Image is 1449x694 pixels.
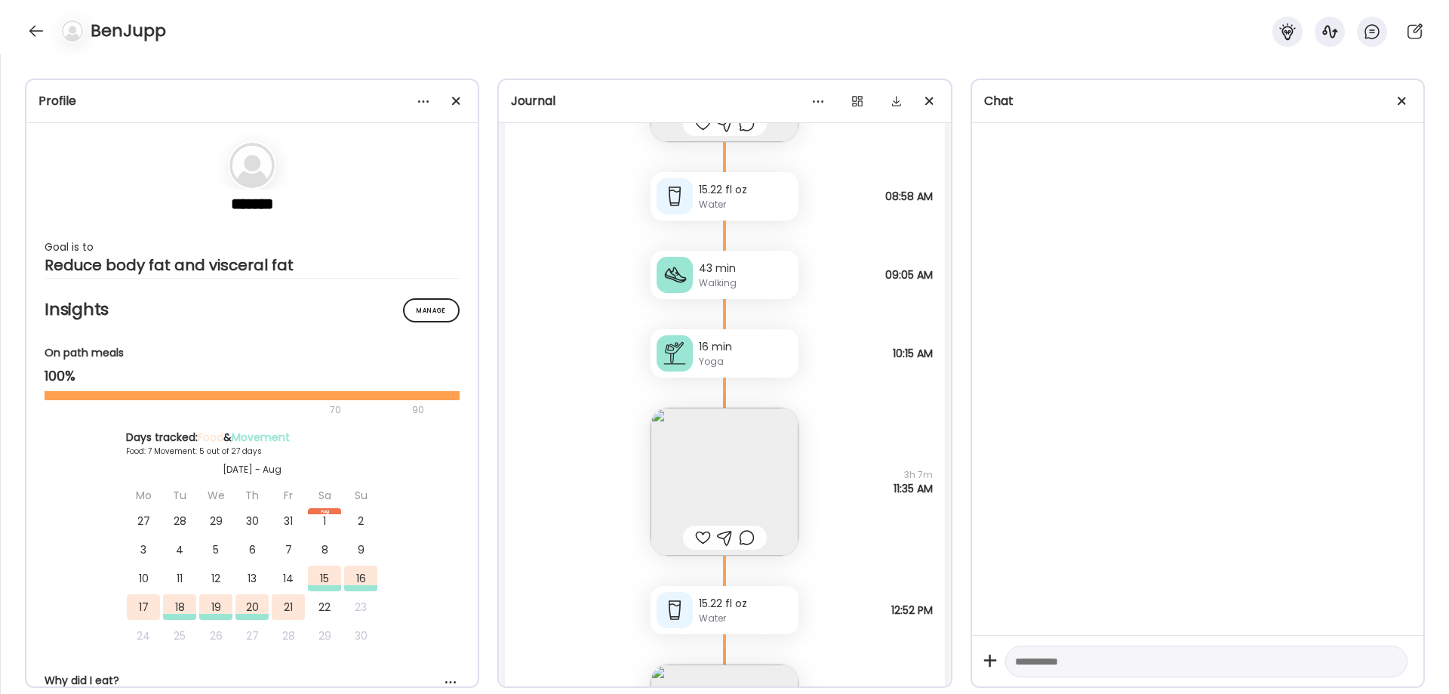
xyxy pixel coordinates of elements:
div: 2 [344,508,377,534]
div: 30 [235,508,269,534]
div: 3 [127,537,160,563]
span: Movement [232,430,290,445]
div: 21 [272,594,305,620]
div: 15.22 fl oz [699,182,792,198]
div: 16 min [699,339,792,355]
div: Th [235,483,269,508]
div: 12 [199,566,232,591]
div: 8 [308,537,341,563]
div: 22 [308,594,341,620]
div: Water [699,612,792,625]
span: 11:35 AM [894,482,933,495]
div: 18 [163,594,196,620]
div: 14 [272,566,305,591]
div: Yoga [699,355,792,369]
div: 5 [199,537,232,563]
div: Mo [127,483,160,508]
div: 70 [45,401,408,419]
div: 26 [199,623,232,649]
img: images%2FHVcAe8IYoJNGVG2ZERacUZstUY53%2FPQYmDg5p0LPe4Sk28SJN%2F9SPtc3BUXyKxAstt8Ztc_240 [651,408,798,556]
div: 15 [308,566,341,591]
div: 6 [235,537,269,563]
div: On path meals [45,345,460,361]
div: Water [699,198,792,211]
div: 25 [163,623,196,649]
div: 15.22 fl oz [699,596,792,612]
div: Goal is to [45,238,460,256]
div: 17 [127,594,160,620]
div: We [199,483,232,508]
div: 19 [199,594,232,620]
div: Why did I eat? [45,673,460,689]
div: 29 [199,508,232,534]
span: Food [198,430,223,445]
img: bg-avatar-default.svg [62,20,83,42]
div: 11 [163,566,196,591]
div: 28 [272,623,305,649]
div: 28 [163,508,196,534]
div: 90 [411,401,426,419]
div: Food: 7 Movement: 5 out of 27 days [126,446,378,457]
span: 09:05 AM [885,268,933,282]
div: Profile [38,92,466,110]
div: 1 [308,508,341,534]
div: 30 [344,623,377,649]
img: bg-avatar-default.svg [229,143,275,188]
div: Reduce body fat and visceral fat [45,256,460,274]
div: Sa [308,483,341,508]
div: 24 [127,623,160,649]
div: 7 [272,537,305,563]
div: 100% [45,367,460,385]
div: Walking [699,276,792,290]
div: 20 [235,594,269,620]
span: 12:52 PM [891,603,933,617]
div: 27 [235,623,269,649]
div: Chat [984,92,1411,110]
span: 10:15 AM [893,347,933,360]
div: [DATE] - Aug [126,463,378,477]
div: 23 [344,594,377,620]
div: 13 [235,566,269,591]
div: 31 [272,508,305,534]
h4: BenJupp [91,19,166,43]
span: 08:58 AM [885,190,933,203]
div: Journal [511,92,938,110]
div: Manage [403,298,460,322]
div: 9 [344,537,377,563]
div: Su [344,483,377,508]
div: 27 [127,508,160,534]
h2: Insights [45,298,460,321]
div: 29 [308,623,341,649]
div: 4 [163,537,196,563]
div: 43 min [699,261,792,276]
div: Fr [272,483,305,508]
div: Days tracked: & [126,430,378,446]
div: 10 [127,566,160,591]
div: Aug [308,508,341,514]
span: 3h 7m [894,468,933,482]
div: Tu [163,483,196,508]
div: 16 [344,566,377,591]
